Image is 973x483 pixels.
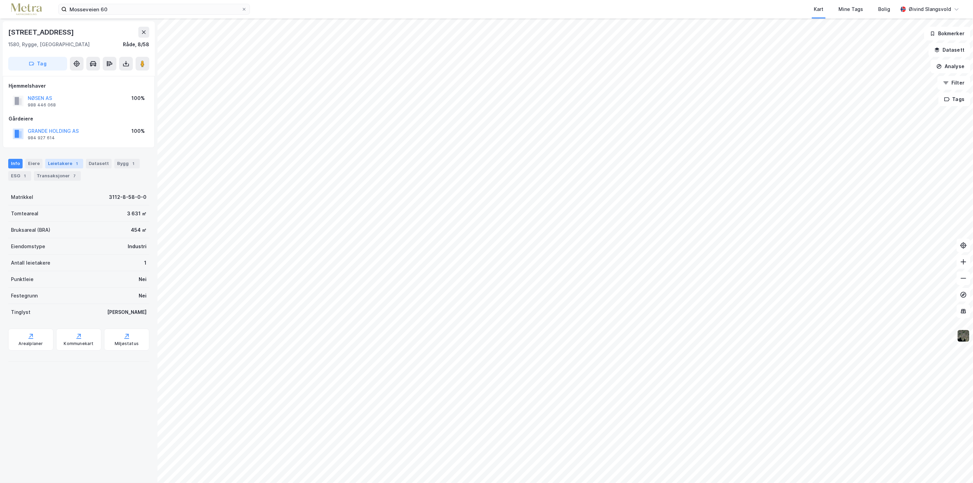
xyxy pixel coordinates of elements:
[74,160,80,167] div: 1
[107,308,147,316] div: [PERSON_NAME]
[838,5,863,13] div: Mine Tags
[109,193,147,201] div: 3112-8-58-0-0
[115,341,139,346] div: Miljøstatus
[86,159,112,168] div: Datasett
[11,292,38,300] div: Festegrunn
[18,341,43,346] div: Arealplaner
[127,209,147,218] div: 3 631 ㎡
[937,76,970,90] button: Filter
[130,160,137,167] div: 1
[22,173,28,179] div: 1
[28,135,55,141] div: 984 927 614
[11,3,42,15] img: metra-logo.256734c3b2bbffee19d4.png
[131,127,145,135] div: 100%
[11,209,38,218] div: Tomteareal
[71,173,78,179] div: 7
[909,5,951,13] div: Øivind Slangsvold
[938,92,970,106] button: Tags
[144,259,147,267] div: 1
[128,242,147,251] div: Industri
[28,102,56,108] div: 988 446 068
[957,329,970,342] img: 9k=
[67,4,241,14] input: Søk på adresse, matrikkel, gårdeiere, leietakere eller personer
[924,27,970,40] button: Bokmerker
[25,159,42,168] div: Eiere
[11,193,33,201] div: Matrikkel
[928,43,970,57] button: Datasett
[11,275,34,283] div: Punktleie
[139,292,147,300] div: Nei
[114,159,140,168] div: Bygg
[9,82,149,90] div: Hjemmelshaver
[139,275,147,283] div: Nei
[939,450,973,483] iframe: Chat Widget
[11,226,50,234] div: Bruksareal (BRA)
[8,40,90,49] div: 1580, Rygge, [GEOGRAPHIC_DATA]
[878,5,890,13] div: Bolig
[64,341,93,346] div: Kommunekart
[8,57,67,71] button: Tag
[9,115,149,123] div: Gårdeiere
[939,450,973,483] div: Kontrollprogram for chat
[8,159,23,168] div: Info
[11,242,45,251] div: Eiendomstype
[11,259,50,267] div: Antall leietakere
[131,226,147,234] div: 454 ㎡
[123,40,149,49] div: Råde, 8/58
[814,5,823,13] div: Kart
[8,27,75,38] div: [STREET_ADDRESS]
[45,159,83,168] div: Leietakere
[34,171,81,181] div: Transaksjoner
[931,60,970,73] button: Analyse
[8,171,31,181] div: ESG
[131,94,145,102] div: 100%
[11,308,30,316] div: Tinglyst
